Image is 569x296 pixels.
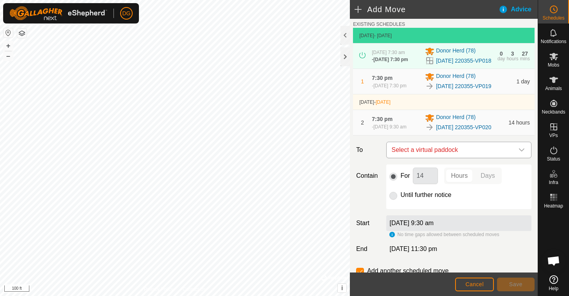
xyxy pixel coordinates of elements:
[373,57,408,62] span: [DATE] 7:30 pm
[359,33,374,38] span: [DATE]
[499,5,538,14] div: Advice
[353,244,383,254] label: End
[548,63,559,67] span: Mobs
[522,51,528,56] div: 27
[436,72,475,81] span: Donor Herd (78)
[544,204,563,208] span: Heatmap
[361,78,364,85] span: 1
[353,171,383,180] label: Contain
[183,286,206,293] a: Contact Us
[542,16,564,20] span: Schedules
[9,6,107,20] img: Gallagher Logo
[367,268,448,274] label: Add another scheduled move
[538,272,569,294] a: Help
[542,110,565,114] span: Neckbands
[388,142,514,158] span: Select a virtual paddock
[4,28,13,38] button: Reset Map
[511,51,514,56] div: 3
[372,56,408,63] div: -
[374,99,391,105] span: -
[361,119,364,126] span: 2
[372,75,393,81] span: 7:30 pm
[497,56,505,61] div: day
[373,83,406,88] span: [DATE] 7:30 pm
[376,99,391,105] span: [DATE]
[359,99,374,105] span: [DATE]
[514,142,529,158] div: dropdown trigger
[545,86,562,91] span: Animals
[372,50,405,55] span: [DATE] 7:30 am
[4,41,13,51] button: +
[397,232,499,237] span: No time gaps allowed between scheduled moves
[549,180,558,185] span: Infra
[353,21,405,28] label: EXISTING SCHEDULES
[372,123,406,130] div: -
[509,119,530,126] span: 14 hours
[353,142,383,158] label: To
[338,284,346,292] button: i
[436,47,475,56] span: Donor Herd (78)
[425,81,434,91] img: To
[373,124,406,130] span: [DATE] 9:30 am
[122,9,131,18] span: DG
[465,281,484,287] span: Cancel
[455,278,494,291] button: Cancel
[372,116,393,122] span: 7:30 pm
[389,245,437,252] span: [DATE] 11:30 pm
[547,157,560,161] span: Status
[549,133,558,138] span: VPs
[549,286,558,291] span: Help
[500,51,503,56] div: 0
[541,39,566,44] span: Notifications
[517,78,530,85] span: 1 day
[436,57,491,65] a: [DATE] 220355-VP018
[355,5,498,14] h2: Add Move
[400,192,451,198] label: Until further notice
[374,33,392,38] span: - [DATE]
[400,173,410,179] label: For
[509,281,522,287] span: Save
[341,285,343,291] span: i
[4,51,13,61] button: –
[497,278,535,291] button: Save
[144,286,173,293] a: Privacy Policy
[520,56,530,61] div: mins
[17,29,27,38] button: Map Layers
[389,220,434,226] label: [DATE] 9:30 am
[436,123,491,132] a: [DATE] 220355-VP020
[372,82,406,89] div: -
[436,82,491,90] a: [DATE] 220355-VP019
[353,218,383,228] label: Start
[542,249,565,273] div: Open chat
[436,113,475,123] span: Donor Herd (78)
[507,56,519,61] div: hours
[425,123,434,132] img: To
